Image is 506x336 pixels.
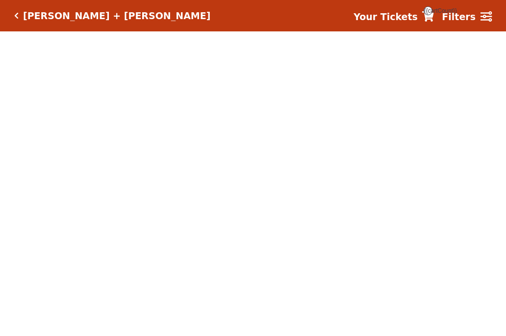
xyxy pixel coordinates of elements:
[354,11,418,22] strong: Your Tickets
[23,10,210,22] h5: [PERSON_NAME] + [PERSON_NAME]
[354,10,434,24] a: Your Tickets {{cartCount}}
[14,12,19,19] a: Click here to go back to filters
[424,6,432,15] span: {{cartCount}}
[442,11,476,22] strong: Filters
[442,10,492,24] a: Filters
